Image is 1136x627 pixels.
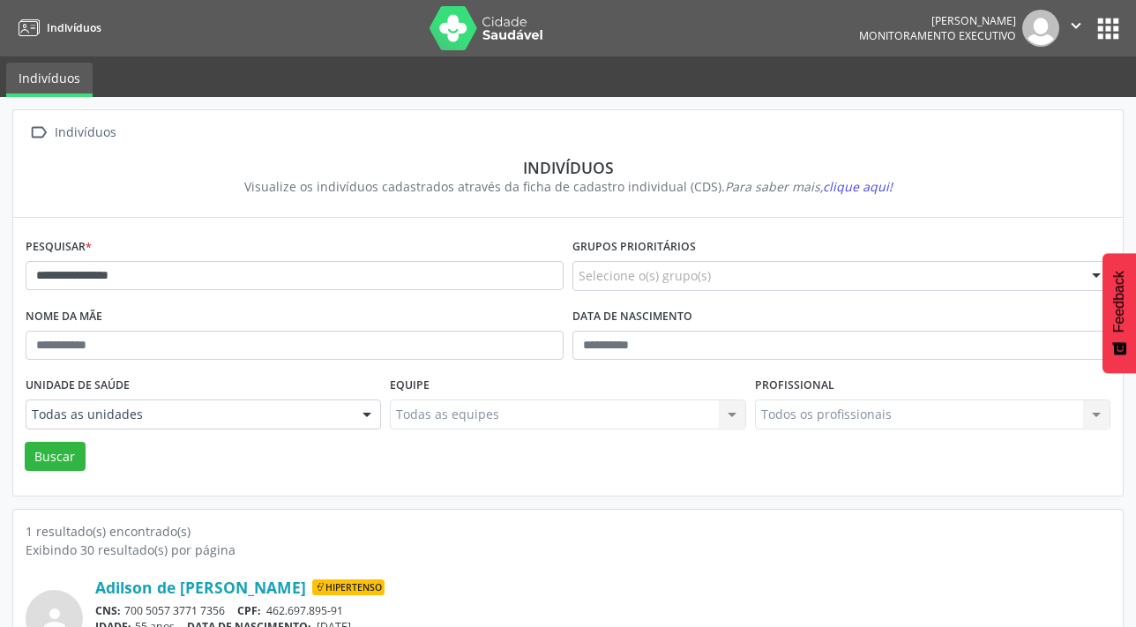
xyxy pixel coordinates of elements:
[823,178,893,195] span: clique aqui!
[579,266,711,285] span: Selecione o(s) grupo(s)
[755,372,834,399] label: Profissional
[237,603,261,618] span: CPF:
[26,234,92,261] label: Pesquisar
[1093,13,1124,44] button: apps
[95,603,1110,618] div: 700 5057 3771 7356
[1111,271,1127,332] span: Feedback
[38,158,1098,177] div: Indivíduos
[266,603,343,618] span: 462.697.895-91
[95,578,306,597] a: Adilson de [PERSON_NAME]
[390,372,430,399] label: Equipe
[47,20,101,35] span: Indivíduos
[32,406,345,423] span: Todas as unidades
[26,522,1110,541] div: 1 resultado(s) encontrado(s)
[26,120,119,146] a:  Indivíduos
[859,13,1016,28] div: [PERSON_NAME]
[12,13,101,42] a: Indivíduos
[572,303,692,331] label: Data de nascimento
[95,603,121,618] span: CNS:
[26,372,130,399] label: Unidade de saúde
[26,120,51,146] i: 
[859,28,1016,43] span: Monitoramento Executivo
[1022,10,1059,47] img: img
[725,178,893,195] i: Para saber mais,
[38,177,1098,196] div: Visualize os indivíduos cadastrados através da ficha de cadastro individual (CDS).
[6,63,93,97] a: Indivíduos
[51,120,119,146] div: Indivíduos
[26,303,102,331] label: Nome da mãe
[1102,253,1136,373] button: Feedback - Mostrar pesquisa
[1066,16,1086,35] i: 
[26,541,1110,559] div: Exibindo 30 resultado(s) por página
[1059,10,1093,47] button: 
[25,442,86,472] button: Buscar
[312,579,385,595] span: Hipertenso
[572,234,696,261] label: Grupos prioritários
